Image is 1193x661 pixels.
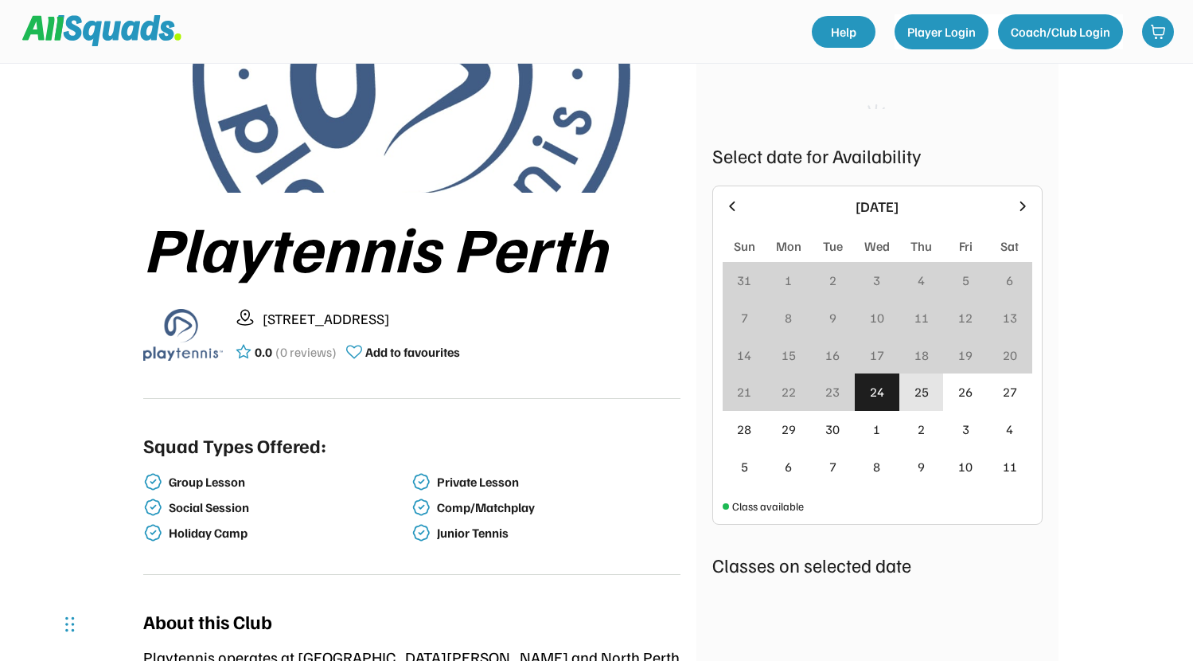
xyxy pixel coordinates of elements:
img: check-verified-01.svg [143,472,162,491]
div: 4 [1006,420,1013,439]
div: 4 [918,271,925,290]
div: Private Lesson [437,475,677,490]
div: 24 [870,382,884,401]
a: Help [812,16,875,48]
img: check-verified-01.svg [143,498,162,517]
img: Squad%20Logo.svg [22,15,181,45]
div: 29 [782,420,796,439]
div: 0.0 [255,342,272,362]
div: Comp/Matchplay [437,500,677,515]
img: check-verified-01.svg [411,523,431,542]
div: 16 [825,346,840,365]
div: Add to favourites [365,342,460,362]
div: 19 [958,346,973,365]
div: 12 [958,308,973,327]
div: 22 [782,382,796,401]
button: Coach/Club Login [998,14,1123,49]
div: Sat [1000,237,1019,256]
div: 11 [1003,457,1017,476]
div: 17 [870,346,884,365]
div: 27 [1003,382,1017,401]
div: 3 [962,420,969,439]
div: Select date for Availability [712,141,1043,170]
div: 31 [737,271,751,290]
div: 21 [737,382,751,401]
div: 1 [873,420,880,439]
div: 23 [825,382,840,401]
div: 10 [958,457,973,476]
div: 5 [741,457,748,476]
button: Player Login [895,14,988,49]
div: Class available [732,498,804,514]
div: 3 [873,271,880,290]
div: 13 [1003,308,1017,327]
div: Playtennis Perth [143,212,680,282]
div: 9 [829,308,836,327]
div: About this Club [143,607,272,636]
div: 14 [737,346,751,365]
div: 25 [914,382,929,401]
div: 28 [737,420,751,439]
div: Tue [823,237,843,256]
div: 15 [782,346,796,365]
img: check-verified-01.svg [143,523,162,542]
div: 18 [914,346,929,365]
img: check-verified-01.svg [411,498,431,517]
div: 2 [918,420,925,439]
div: Squad Types Offered: [143,431,326,460]
div: 6 [785,457,792,476]
div: (0 reviews) [275,342,337,362]
div: Social Session [169,500,409,515]
div: 8 [785,308,792,327]
div: 11 [914,308,929,327]
div: [STREET_ADDRESS] [263,308,680,330]
div: 26 [958,382,973,401]
div: Sun [734,237,755,256]
img: check-verified-01.svg [411,472,431,491]
div: 10 [870,308,884,327]
div: [DATE] [750,196,1005,217]
div: 30 [825,420,840,439]
div: 2 [829,271,836,290]
div: Wed [864,237,890,256]
div: Group Lesson [169,475,409,490]
div: Holiday Camp [169,526,409,541]
div: 20 [1003,346,1017,365]
div: Junior Tennis [437,526,677,541]
div: Mon [776,237,801,256]
img: playtennis%20blue%20logo%201.png [143,295,223,374]
div: Fri [959,237,973,256]
img: shopping-cart-01%20%281%29.svg [1150,24,1166,40]
div: 6 [1006,271,1013,290]
div: 1 [785,271,792,290]
div: 5 [962,271,969,290]
div: 8 [873,457,880,476]
div: 7 [829,457,836,476]
div: Classes on selected date [712,550,1043,579]
div: 9 [918,457,925,476]
div: Thu [910,237,932,256]
div: 7 [741,308,748,327]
